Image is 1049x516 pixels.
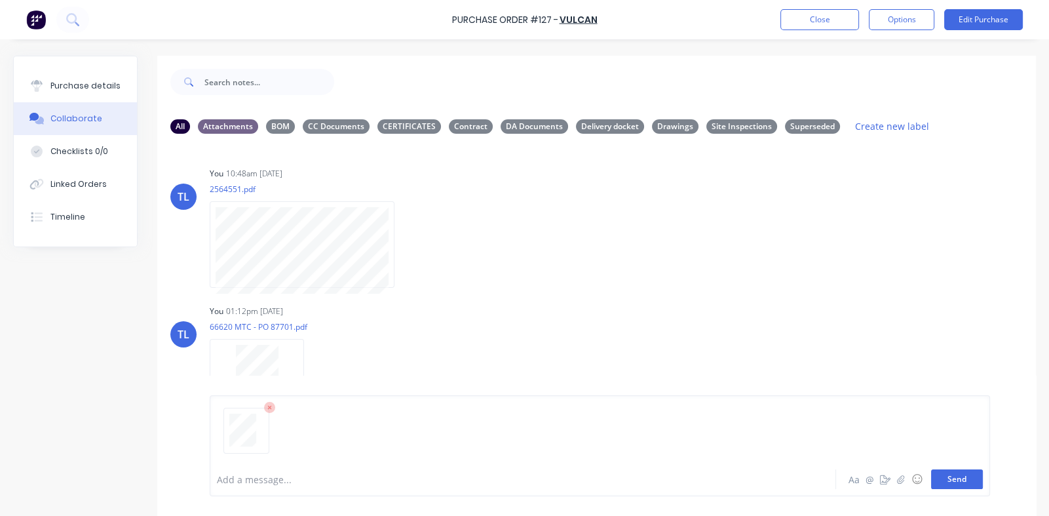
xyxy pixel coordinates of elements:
[198,119,258,134] div: Attachments
[226,168,282,180] div: 10:48am [DATE]
[560,13,598,26] a: Vulcan
[377,119,441,134] div: CERTIFICATES
[204,69,334,95] input: Search notes...
[210,321,317,332] p: 66620 MTC - PO 87701.pdf
[652,119,698,134] div: Drawings
[26,10,46,30] img: Factory
[785,119,840,134] div: Superseded
[909,471,925,487] button: ☺
[848,117,936,135] button: Create new label
[226,306,283,317] div: 01:12pm [DATE]
[452,13,558,27] div: Purchase Order #127 -
[14,102,137,135] button: Collaborate
[14,69,137,102] button: Purchase details
[50,211,85,223] div: Timeline
[846,471,862,487] button: Aa
[944,9,1023,30] button: Edit Purchase
[931,469,983,489] button: Send
[501,119,568,134] div: DA Documents
[14,168,137,201] button: Linked Orders
[449,119,493,134] div: Contract
[576,119,644,134] div: Delivery docket
[50,113,102,125] div: Collaborate
[14,201,137,233] button: Timeline
[210,184,408,195] p: 2564551.pdf
[862,471,877,487] button: @
[14,135,137,168] button: Checklists 0/0
[178,327,189,342] div: TL
[170,119,190,134] div: All
[50,80,121,92] div: Purchase details
[780,9,859,30] button: Close
[210,306,223,317] div: You
[210,168,223,180] div: You
[869,9,934,30] button: Options
[303,119,370,134] div: CC Documents
[50,146,108,157] div: Checklists 0/0
[178,189,189,205] div: TL
[266,119,295,134] div: BOM
[50,178,107,190] div: Linked Orders
[706,119,777,134] div: Site Inspections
